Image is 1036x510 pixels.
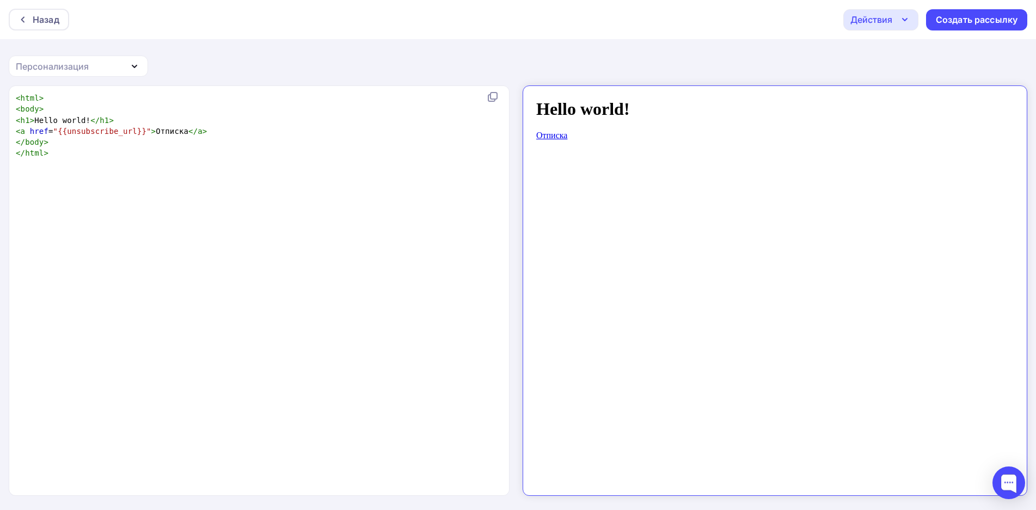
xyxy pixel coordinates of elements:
span: > [151,127,156,136]
span: < [16,116,21,125]
span: Hello world! [16,116,114,125]
span: > [39,94,44,102]
span: > [44,149,48,157]
div: Действия [850,13,892,26]
span: h1 [100,116,109,125]
span: "{{unsubscribe_url}}" [53,127,151,136]
span: h1 [21,116,30,125]
span: </ [16,138,25,146]
div: Создать рассылку [936,14,1017,26]
h1: Hello world! [4,4,482,24]
span: < [16,105,21,113]
span: a [21,127,26,136]
span: href [30,127,48,136]
div: Персонализация [16,60,89,73]
span: > [109,116,114,125]
span: body [25,138,44,146]
span: < [16,94,21,102]
span: </ [16,149,25,157]
div: Назад [33,13,59,26]
span: html [25,149,44,157]
span: </ [90,116,100,125]
span: html [21,94,39,102]
span: < [16,127,21,136]
span: </ [188,127,198,136]
span: body [21,105,39,113]
button: Действия [843,9,918,30]
span: > [30,116,35,125]
span: > [203,127,207,136]
span: > [39,105,44,113]
span: a [198,127,203,136]
button: Персонализация [9,56,148,77]
a: Отписка [4,36,35,45]
span: = Отписка [16,127,207,136]
span: > [44,138,48,146]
